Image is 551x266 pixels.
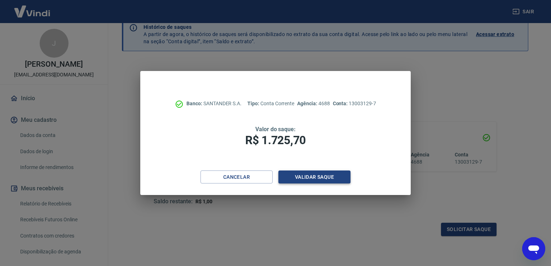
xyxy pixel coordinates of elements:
span: R$ 1.725,70 [245,133,306,147]
span: Valor do saque: [255,126,296,133]
button: Validar saque [278,170,351,184]
span: Banco: [186,101,203,106]
span: Agência: [297,101,318,106]
p: Conta Corrente [247,100,294,107]
span: Tipo: [247,101,260,106]
iframe: Botão para abrir a janela de mensagens [522,237,545,260]
p: SANTANDER S.A. [186,100,242,107]
p: 13003129-7 [333,100,376,107]
span: Conta: [333,101,349,106]
button: Cancelar [200,170,273,184]
p: 4688 [297,100,330,107]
